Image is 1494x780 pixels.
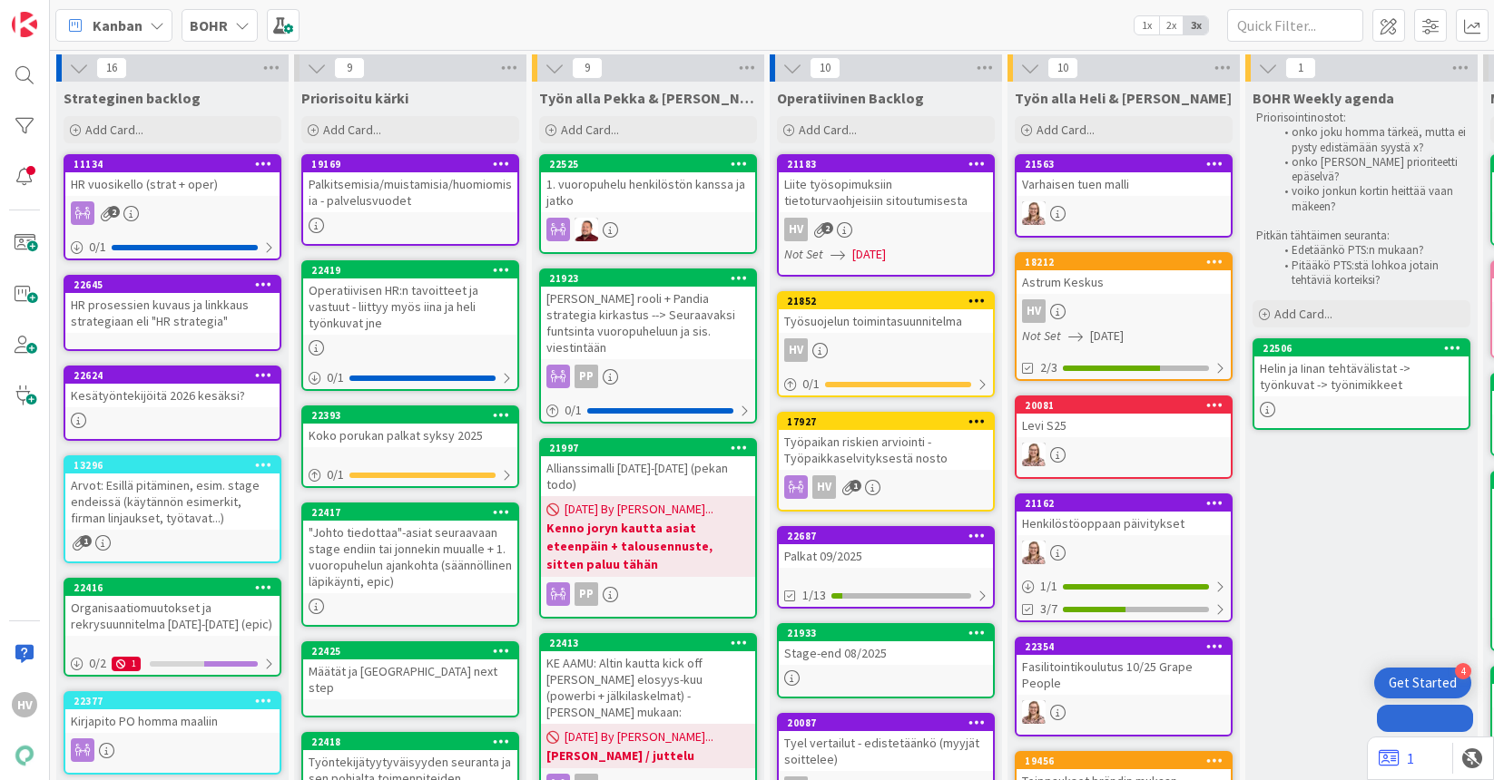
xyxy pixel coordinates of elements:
[1159,16,1184,34] span: 2x
[1022,299,1046,323] div: HV
[1227,9,1363,42] input: Quick Filter...
[565,727,713,746] span: [DATE] By [PERSON_NAME]...
[303,156,517,212] div: 19169Palkitsemisia/muistamisia/huomiomisia - palvelusvuodet
[1017,156,1231,172] div: 21563
[303,504,517,593] div: 22417"Johto tiedottaa"-asiat seuraavaan stage endiin tai jonnekin muualle + 1. vuoropuhelun ajank...
[301,502,519,627] a: 22417"Johto tiedottaa"-asiat seuraavaan stage endiin tai jonnekin muualle + 1. vuoropuhelun ajank...
[802,375,820,394] span: 0 / 1
[779,625,993,665] div: 21933Stage-end 08/2025
[779,293,993,333] div: 21852Työsuojelun toimintasuunnitelma
[1274,184,1468,214] li: voiko jonkun kortin heittää vaan mäkeen?
[1040,358,1057,377] span: 2/3
[561,122,619,138] span: Add Card...
[311,736,517,748] div: 22418
[787,627,993,639] div: 21933
[303,504,517,521] div: 22417
[1025,158,1231,171] div: 21563
[1025,640,1231,653] div: 22354
[74,695,280,707] div: 22377
[1040,600,1057,619] span: 3/7
[1256,229,1467,243] p: Pitkän tähtäimen seuranta:
[1017,201,1231,225] div: IH
[777,412,995,512] a: 17927Työpaikan riskien arviointi - Työpaikkaselvityksestä nostoHV
[301,260,519,391] a: 22419Operatiivisen HR:n tavoitteet ja vastuut - liittyy myös iina ja heli työnkuvat jne0/1
[1285,57,1316,79] span: 1
[93,15,143,36] span: Kanban
[821,222,833,234] span: 2
[1025,755,1231,767] div: 19456
[1090,327,1124,346] span: [DATE]
[1017,172,1231,196] div: Varhaisen tuen malli
[779,309,993,333] div: Työsuojelun toimintasuunnitelma
[541,399,755,422] div: 0/1
[802,586,826,605] span: 1/13
[1017,414,1231,437] div: Levi S25
[565,401,582,420] span: 0 / 1
[65,580,280,636] div: 22416Organisaatiomuutokset ja rekrysuunnitelma [DATE]-[DATE] (epic)
[301,154,519,246] a: 19169Palkitsemisia/muistamisia/huomiomisia - palvelusvuodet
[779,544,993,568] div: Palkat 09/2025
[549,272,755,285] div: 21923
[1017,270,1231,294] div: Astrum Keskus
[303,172,517,212] div: Palkitsemisia/muistamisia/huomiomisia - palvelusvuodet
[777,89,924,107] span: Operatiivinen Backlog
[1015,252,1233,381] a: 18212Astrum KeskusHVNot Set[DATE]2/3
[541,365,755,388] div: PP
[575,582,598,606] div: PP
[787,717,993,729] div: 20087
[64,89,201,107] span: Strateginen backlog
[12,12,37,37] img: Visit kanbanzone.com
[190,16,228,34] b: BOHR
[311,409,517,422] div: 22393
[810,57,840,79] span: 10
[1253,338,1470,430] a: 22506Helin ja Iinan tehtävälistat -> työnkuvat -> työnimikkeet
[303,262,517,335] div: 22419Operatiivisen HR:n tavoitteet ja vastuut - liittyy myös iina ja heli työnkuvat jne
[85,122,143,138] span: Add Card...
[64,578,281,677] a: 22416Organisaatiomuutokset ja rekrysuunnitelma [DATE]-[DATE] (epic)0/21
[1015,89,1232,107] span: Työn alla Heli & Iina
[539,89,757,107] span: Työn alla Pekka & Juhani
[303,659,517,699] div: Määtät ja [GEOGRAPHIC_DATA] next step
[1017,254,1231,270] div: 18212
[779,338,993,362] div: HV
[65,367,280,407] div: 22624Kesätyöntekijöitä 2026 kesäksi?
[1047,57,1078,79] span: 10
[541,270,755,287] div: 21923
[1256,111,1467,125] p: Priorisointinostot:
[1274,155,1468,185] li: onko [PERSON_NAME] prioriteetti epäselvä?
[1040,577,1057,596] span: 1 / 1
[327,465,344,484] span: 0 / 1
[1017,512,1231,535] div: Henkilöstöoppaan päivitykset
[65,156,280,172] div: 11134
[777,623,995,698] a: 21933Stage-end 08/2025
[74,158,280,171] div: 11134
[779,293,993,309] div: 21852
[1017,495,1231,535] div: 21162Henkilöstöoppaan päivitykset
[539,438,757,619] a: 21997Allianssimalli [DATE]-[DATE] (pekan todo)[DATE] By [PERSON_NAME]...Kenno joryn kautta asiat ...
[65,693,280,733] div: 22377Kirjapito PO homma maaliin
[303,407,517,447] div: 22393Koko porukan palkat syksy 2025
[575,218,598,241] img: JS
[327,368,344,387] span: 0 / 1
[850,480,861,492] span: 1
[541,456,755,496] div: Allianssimalli [DATE]-[DATE] (pekan todo)
[65,293,280,333] div: HR prosessien kuvaus ja linkkaus strategiaan eli "HR strategia"
[74,369,280,382] div: 22624
[1017,639,1231,695] div: 22354Fasilitointikoulutus 10/25 Grape People
[1253,89,1394,107] span: BOHR Weekly agenda
[779,218,993,241] div: HV
[779,373,993,395] div: 0/1
[812,475,836,499] div: HV
[779,528,993,544] div: 22687
[303,424,517,447] div: Koko porukan palkat syksy 2025
[64,455,281,563] a: 13296Arvot: Esillä pitäminen, esim. stage endeissä (käytännön esimerkit, firman linjaukset, työta...
[1017,443,1231,466] div: IH
[1022,201,1046,225] img: IH
[787,295,993,307] div: 21852
[787,530,993,542] div: 22687
[1374,668,1471,698] div: Open Get Started checklist, remaining modules: 4
[779,156,993,212] div: 21183Liite työsopimuksiin tietoturvaohjeisiin sitoutumisesta
[1017,156,1231,196] div: 21563Varhaisen tuen malli
[65,473,280,530] div: Arvot: Esillä pitäminen, esim. stage endeissä (käytännön esimerkit, firman linjaukset, työtavat...)
[779,625,993,641] div: 21933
